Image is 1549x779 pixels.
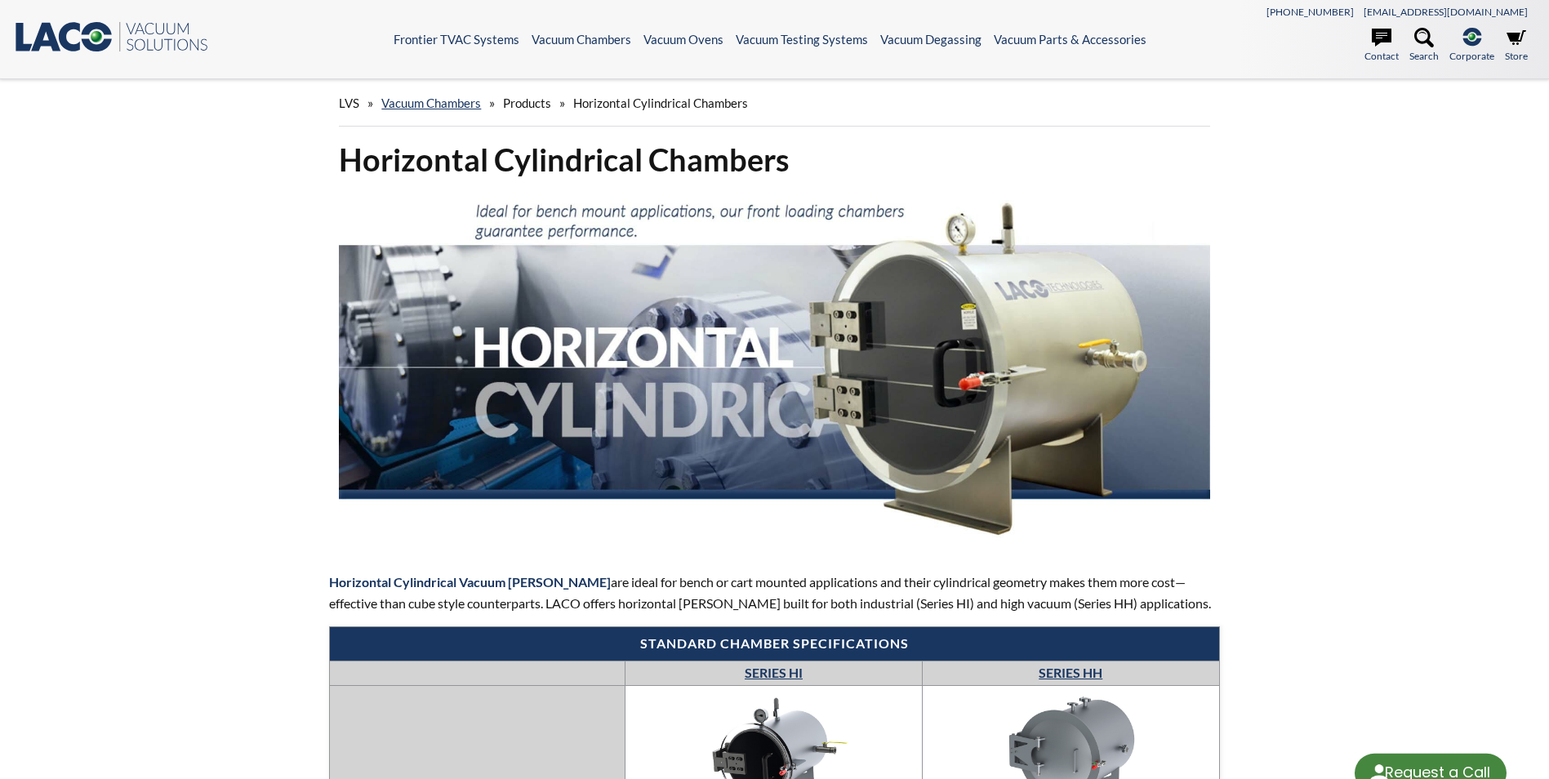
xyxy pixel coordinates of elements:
[736,32,868,47] a: Vacuum Testing Systems
[994,32,1146,47] a: Vacuum Parts & Accessories
[381,96,481,110] a: Vacuum Chambers
[745,665,803,680] a: SERIES HI
[1364,6,1528,18] a: [EMAIL_ADDRESS][DOMAIN_NAME]
[329,572,1219,613] p: are ideal for bench or cart mounted applications and their cylindrical geometry makes them more c...
[1409,28,1439,64] a: Search
[1505,28,1528,64] a: Store
[339,96,359,110] span: LVS
[339,140,1209,180] h1: Horizontal Cylindrical Chambers
[573,96,748,110] span: Horizontal Cylindrical Chambers
[1266,6,1354,18] a: [PHONE_NUMBER]
[338,635,1210,652] h4: Standard chamber specifications
[880,32,981,47] a: Vacuum Degassing
[1039,665,1102,680] a: SERIES HH
[394,32,519,47] a: Frontier TVAC Systems
[339,193,1209,541] img: Horizontal Cylindrical header
[643,32,723,47] a: Vacuum Ovens
[339,80,1209,127] div: » » »
[329,574,611,590] strong: Horizontal Cylindrical Vacuum [PERSON_NAME]
[1364,28,1399,64] a: Contact
[503,96,551,110] span: Products
[532,32,631,47] a: Vacuum Chambers
[1449,48,1494,64] span: Corporate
